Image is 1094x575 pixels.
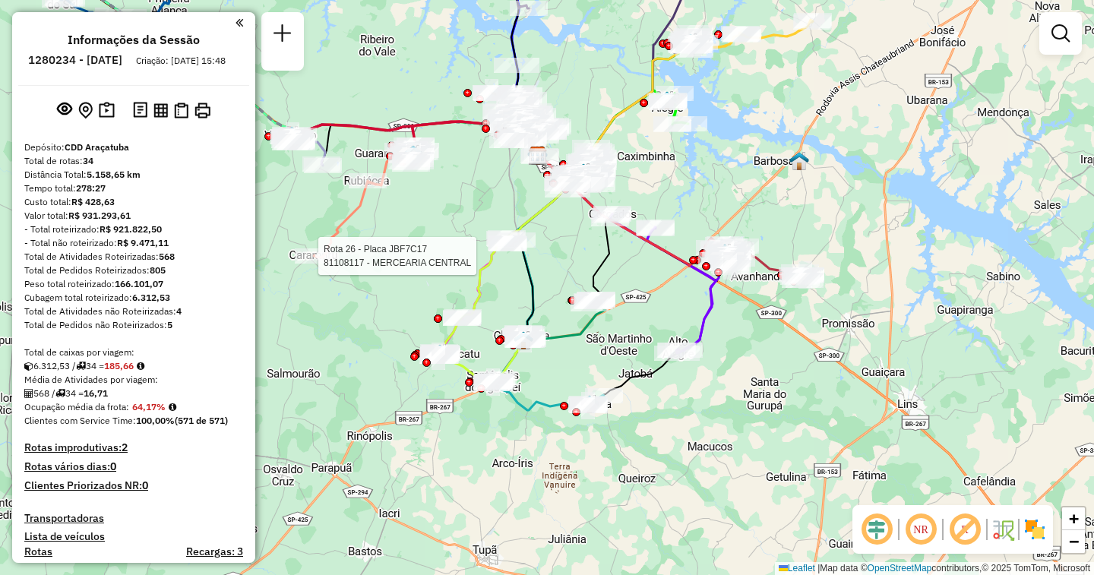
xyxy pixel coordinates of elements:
i: Meta Caixas/viagem: 220,40 Diferença: -34,74 [137,362,144,371]
span: | [817,563,820,573]
a: Rotas [24,545,52,558]
img: BIRIGUI [574,163,593,182]
img: PIACATU [430,343,450,363]
strong: 5.158,65 km [87,169,141,180]
div: Total de Pedidos Roteirizados: [24,264,243,277]
div: - Total roteirizado: [24,223,243,236]
div: - Total não roteirizado: [24,236,243,250]
a: Zoom out [1062,530,1085,553]
strong: 166.101,07 [115,278,163,289]
strong: (571 de 571) [175,415,228,426]
h4: Lista de veículos [24,530,243,543]
strong: 5 [167,319,172,330]
button: Visualizar relatório de Roteirização [150,100,171,120]
img: 625 UDC Light Campus Universitário [527,145,547,165]
strong: 16,71 [84,387,108,399]
a: Leaflet [779,563,815,573]
strong: 2 [122,441,128,454]
strong: 278:27 [76,182,106,194]
strong: 568 [159,251,175,262]
span: Exibir rótulo [947,511,983,548]
div: Valor total: [24,209,243,223]
a: Nova sessão e pesquisa [267,18,298,52]
button: Logs desbloquear sessão [130,99,150,122]
strong: 34 [83,155,93,166]
img: CDD Araçatuba [528,146,548,166]
strong: CDD Araçatuba [65,141,129,153]
div: Custo total: [24,195,243,209]
span: + [1069,509,1079,528]
strong: R$ 921.822,50 [100,223,162,235]
strong: 0 [142,479,148,492]
i: Total de Atividades [24,389,33,398]
span: Ocultar NR [903,511,939,548]
div: 6.312,53 / 34 = [24,359,243,373]
strong: 185,66 [104,360,134,371]
img: BARBOSA [789,151,809,171]
i: Cubagem total roteirizado [24,362,33,371]
em: Média calculada utilizando a maior ocupação (%Peso ou %Cubagem) de cada rota da sessão. Rotas cro... [169,403,176,412]
div: 568 / 34 = [24,387,243,400]
button: Painel de Sugestão [96,99,118,122]
strong: R$ 931.293,61 [68,210,131,221]
strong: 805 [150,264,166,276]
div: Total de caixas por viagem: [24,346,243,359]
i: Total de rotas [55,389,65,398]
div: Total de Pedidos não Roteirizados: [24,318,243,332]
span: Ocultar deslocamento [858,511,895,548]
div: Cubagem total roteirizado: [24,291,243,305]
button: Exibir sessão original [54,98,75,122]
button: Imprimir Rotas [191,100,213,122]
img: LUIZIÂNIA [580,394,599,414]
a: OpenStreetMap [868,563,932,573]
strong: 100,00% [136,415,175,426]
h4: Rotas vários dias: [24,460,243,473]
a: Zoom in [1062,507,1085,530]
h4: Transportadoras [24,512,243,525]
div: Map data © contributors,© 2025 TomTom, Microsoft [775,562,1094,575]
div: Criação: [DATE] 15:48 [130,54,232,68]
div: Total de Atividades não Roteirizadas: [24,305,243,318]
button: Centralizar mapa no depósito ou ponto de apoio [75,99,96,122]
h4: Clientes Priorizados NR: [24,479,243,492]
div: Peso total roteirizado: [24,277,243,291]
h6: 1280234 - [DATE] [28,53,122,67]
h4: Recargas: 3 [186,545,243,558]
span: Ocupação média da frota: [24,401,129,412]
div: Depósito: [24,141,243,154]
img: Exibir/Ocultar setores [1023,517,1047,542]
a: Exibir filtros [1045,18,1076,49]
div: Média de Atividades por viagem: [24,373,243,387]
span: Clientes com Service Time: [24,415,136,426]
strong: R$ 428,63 [71,196,115,207]
strong: 0 [110,460,116,473]
h4: Informações da Sessão [68,33,200,47]
div: Tempo total: [24,182,243,195]
a: Clique aqui para minimizar o painel [236,14,243,31]
strong: 64,17% [132,401,166,412]
div: Total de rotas: [24,154,243,168]
img: Fluxo de ruas [991,517,1015,542]
img: CLEMENTINA [514,330,533,350]
strong: R$ 9.471,11 [117,237,169,248]
strong: 6.312,53 [132,292,170,303]
h4: Rotas improdutivas: [24,441,243,454]
button: Visualizar Romaneio [171,100,191,122]
i: Total de rotas [76,362,86,371]
img: BREJO ALEGRE [657,90,677,110]
strong: 4 [176,305,182,317]
span: − [1069,532,1079,551]
div: Distância Total: [24,168,243,182]
div: Total de Atividades Roteirizadas: [24,250,243,264]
